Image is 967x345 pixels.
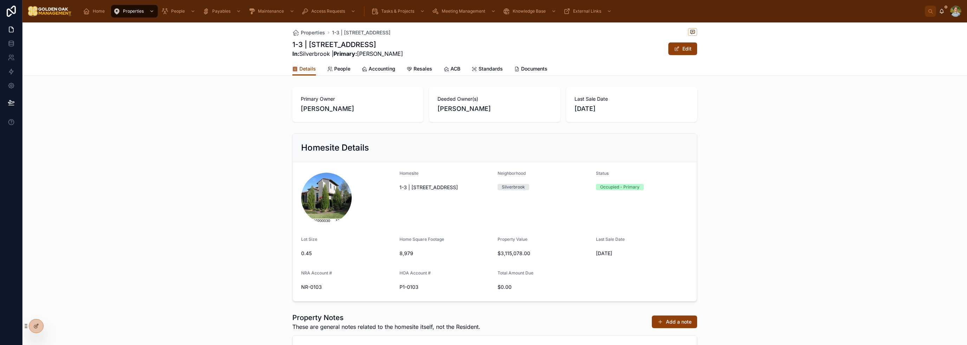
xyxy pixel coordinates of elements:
[292,29,325,36] a: Properties
[575,104,689,114] span: [DATE]
[311,8,345,14] span: Access Requests
[513,8,546,14] span: Knowledge Base
[407,62,432,77] a: Resales
[301,142,369,153] h2: Homesite Details
[301,237,317,242] span: Lot Size
[301,250,394,257] span: 0.45
[28,6,72,17] img: App logo
[171,8,185,14] span: People
[400,171,418,176] span: Homesite
[652,316,697,328] button: Add a note
[521,65,547,72] span: Documents
[381,8,414,14] span: Tasks & Projects
[333,50,357,57] strong: Primary:
[301,29,325,36] span: Properties
[299,5,359,18] a: Access Requests
[437,95,552,102] span: Deeded Owner(s)
[502,184,525,190] div: Silverbrook
[561,5,615,18] a: External Links
[430,5,499,18] a: Meeting Management
[498,171,526,176] span: Neighborhood
[301,270,332,276] span: NRA Account #
[501,5,560,18] a: Knowledge Base
[123,8,144,14] span: Properties
[246,5,298,18] a: Maintenance
[332,29,390,36] a: 1-3 | [STREET_ADDRESS]
[292,50,299,57] strong: In:
[573,8,601,14] span: External Links
[159,5,199,18] a: People
[362,62,395,77] a: Accounting
[442,8,485,14] span: Meeting Management
[575,95,689,102] span: Last Sale Date
[301,284,394,291] span: NR-0103
[596,171,609,176] span: Status
[369,5,428,18] a: Tasks & Projects
[299,65,316,72] span: Details
[292,313,480,323] h1: Property Notes
[327,62,350,77] a: People
[301,95,415,102] span: Primary Owner
[77,4,925,19] div: scrollable content
[437,104,552,114] span: [PERSON_NAME]
[258,8,284,14] span: Maintenance
[479,65,503,72] span: Standards
[400,250,492,257] span: 8,979
[450,65,460,72] span: ACB
[93,8,105,14] span: Home
[292,62,316,76] a: Details
[301,104,415,114] span: [PERSON_NAME]
[334,65,350,72] span: People
[369,65,395,72] span: Accounting
[514,62,547,77] a: Documents
[596,237,625,242] span: Last Sale Date
[111,5,158,18] a: Properties
[600,184,640,190] div: Occupied - Primary
[292,323,480,331] span: These are general notes related to the homesite itself, not the Resident.
[596,250,689,257] span: [DATE]
[292,40,403,49] h1: 1-3 | [STREET_ADDRESS]
[498,250,590,257] span: $3,115,078.00
[414,65,432,72] span: Resales
[400,270,431,276] span: HOA Account #
[668,42,697,55] button: Edit
[472,62,503,77] a: Standards
[400,284,492,291] span: P1-0103
[498,270,533,276] span: Total Amount Due
[498,237,527,242] span: Property Value
[212,8,231,14] span: Payables
[498,284,590,291] span: $0.00
[443,62,460,77] a: ACB
[400,237,444,242] span: Home Square Footage
[400,184,492,191] span: 1-3 | [STREET_ADDRESS]
[81,5,110,18] a: Home
[200,5,245,18] a: Payables
[292,49,403,58] span: Silverbrook | [PERSON_NAME]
